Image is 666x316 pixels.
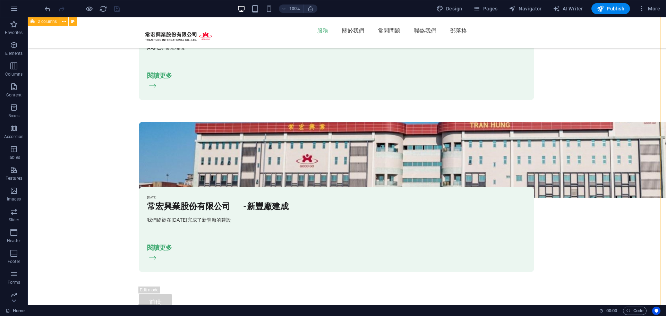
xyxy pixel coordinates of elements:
[4,134,24,139] p: Accordion
[99,5,107,13] i: Reload page
[99,5,107,13] button: reload
[652,307,660,315] button: Usercentrics
[8,155,20,160] p: Tables
[623,307,647,315] button: Code
[506,3,545,14] button: Navigator
[43,5,52,13] button: undo
[7,196,21,202] p: Images
[6,92,22,98] p: Content
[470,3,500,14] button: Pages
[279,5,304,13] button: 100%
[5,51,23,56] p: Elements
[289,5,300,13] h6: 100%
[38,19,57,24] span: 2 columns
[606,307,617,315] span: 00 00
[9,217,19,223] p: Slider
[5,71,23,77] p: Columns
[5,30,23,35] p: Favorites
[44,5,52,13] i: Undo: Change text (Ctrl+Z)
[599,307,617,315] h6: Session time
[611,308,612,313] span: :
[626,307,643,315] span: Code
[85,5,93,13] button: Click here to leave preview mode and continue editing
[7,238,21,244] p: Header
[635,3,663,14] button: More
[434,3,465,14] button: Design
[473,5,497,12] span: Pages
[509,5,542,12] span: Navigator
[591,3,630,14] button: Publish
[597,5,624,12] span: Publish
[6,176,22,181] p: Features
[6,307,25,315] a: Click to cancel selection. Double-click to open Pages
[8,280,20,285] p: Forms
[436,5,462,12] span: Design
[638,5,660,12] span: More
[550,3,586,14] button: AI Writer
[8,113,20,119] p: Boxes
[307,6,314,12] i: On resize automatically adjust zoom level to fit chosen device.
[8,259,20,264] p: Footer
[119,53,498,75] a: 閱讀更多
[119,225,498,247] a: 閱讀更多
[553,5,583,12] span: AI Writer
